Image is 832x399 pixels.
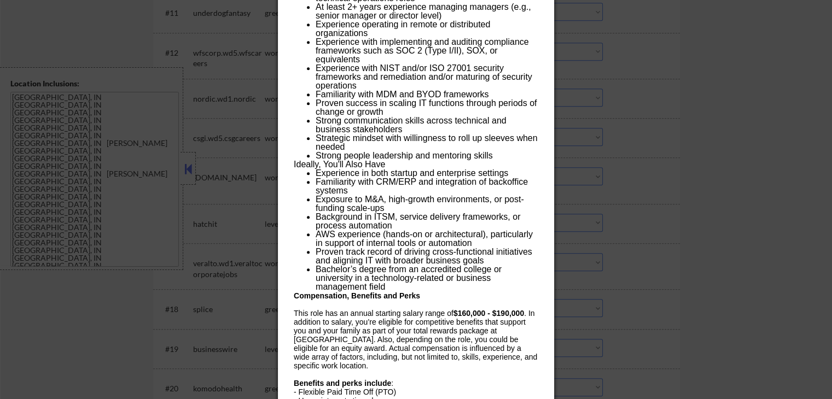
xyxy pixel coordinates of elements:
li: Familiarity with MDM and BYOD frameworks [316,90,538,99]
h3: Ideally, You'll Also Have [294,160,538,169]
li: At least 2+ years experience managing managers (e.g., senior manager or director level) [316,3,538,20]
b: Benefits and perks include [294,379,391,388]
li: Bachelor’s degree from an accredited college or university in a technology-related or business ma... [316,265,538,291]
li: Background in ITSM, service delivery frameworks, or process automation [316,213,538,230]
li: Proven track record of driving cross-functional initiatives and aligning IT with broader business... [316,248,538,265]
li: Experience with implementing and auditing compliance frameworks such as SOC 2 (Type I/II), SOX, o... [316,38,538,64]
span: - Flexible Paid Time Off (PTO) [294,388,396,396]
b: $160,000 - $190,000 [453,309,524,318]
li: AWS experience (hands-on or architectural), particularly in support of internal tools or automation [316,230,538,248]
li: Strong people leadership and mentoring skills [316,151,538,160]
span: : [294,379,393,388]
b: Compensation, Benefits and Perks [294,291,420,300]
li: Experience with NIST and/or ISO 27001 security frameworks and remediation and/or maturing of secu... [316,64,538,90]
li: Experience operating in remote or distributed organizations [316,20,538,38]
li: Familiarity with CRM/ERP and integration of backoffice systems [316,178,538,195]
span: This role has an annual starting salary range of . In addition to salary, you’re eligible for com... [294,309,537,370]
li: Strategic mindset with willingness to roll up sleeves when needed [316,134,538,151]
li: Strong communication skills across technical and business stakeholders [316,116,538,134]
li: Proven success in scaling IT functions through periods of change or growth [316,99,538,116]
li: Experience in both startup and enterprise settings [316,169,538,178]
li: Exposure to M&A, high-growth environments, or post-funding scale-ups [316,195,538,213]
